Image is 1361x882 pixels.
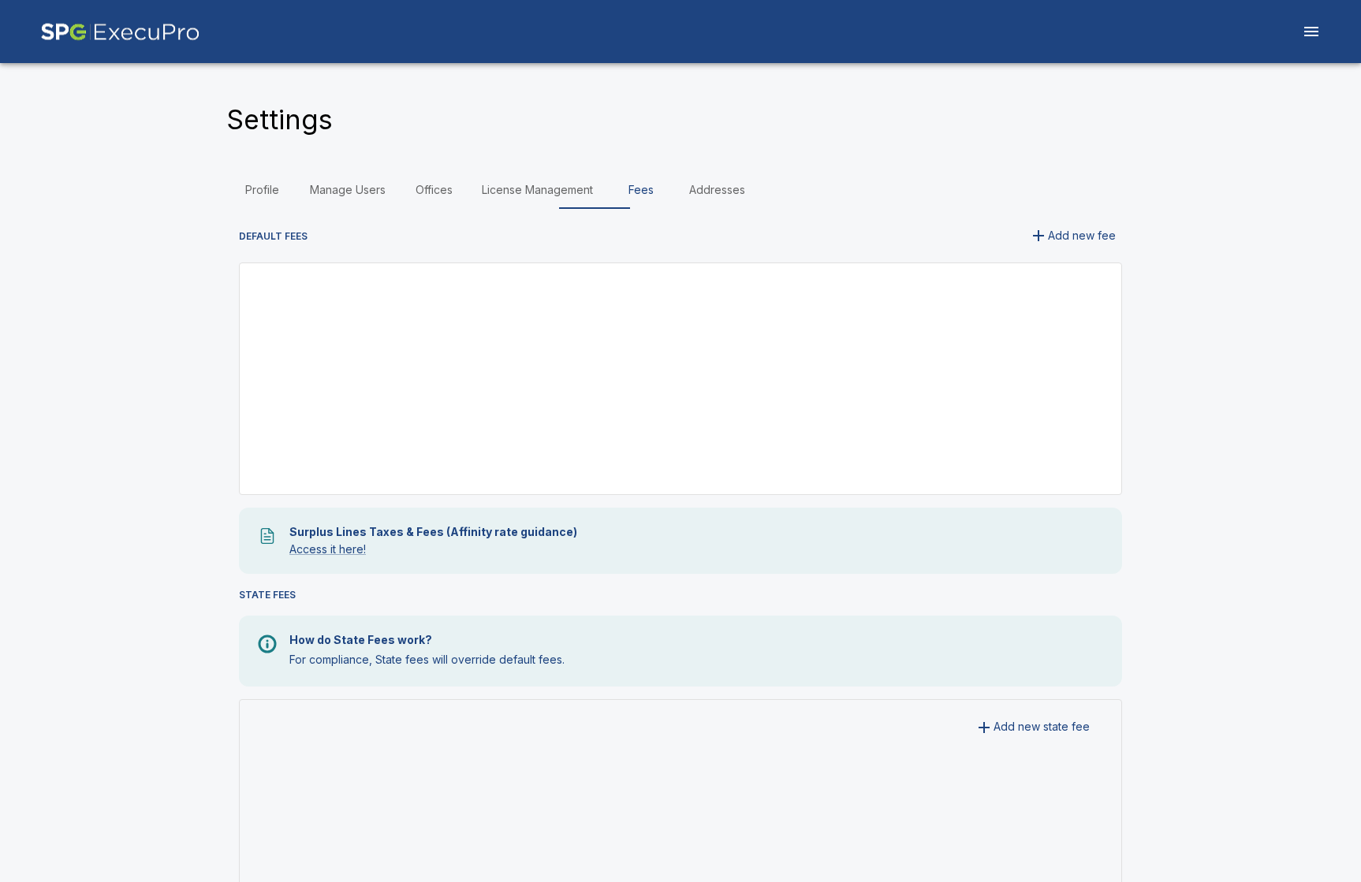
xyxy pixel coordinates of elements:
a: Fees [606,171,677,209]
a: Addresses [677,171,758,209]
img: Info Icon [258,635,277,653]
div: Settings Tabs [226,171,1135,209]
button: Add new state fee [968,713,1096,742]
img: Taxes File Icon [258,527,277,545]
h4: Settings [226,103,333,136]
a: Access it here! [289,542,366,556]
a: Profile [226,171,297,209]
img: AA Logo [40,7,200,57]
p: Surplus Lines Taxes & Fees (Affinity rate guidance) [289,527,1103,538]
a: Offices [398,171,469,209]
button: Add new fee [1023,221,1122,251]
p: How do State Fees work? [289,635,1103,646]
h6: STATE FEES [239,586,296,603]
p: For compliance, State fees will override default fees. [289,652,1103,668]
a: Manage Users [297,171,398,209]
a: License Management [469,171,606,209]
h6: DEFAULT FEES [239,228,308,244]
